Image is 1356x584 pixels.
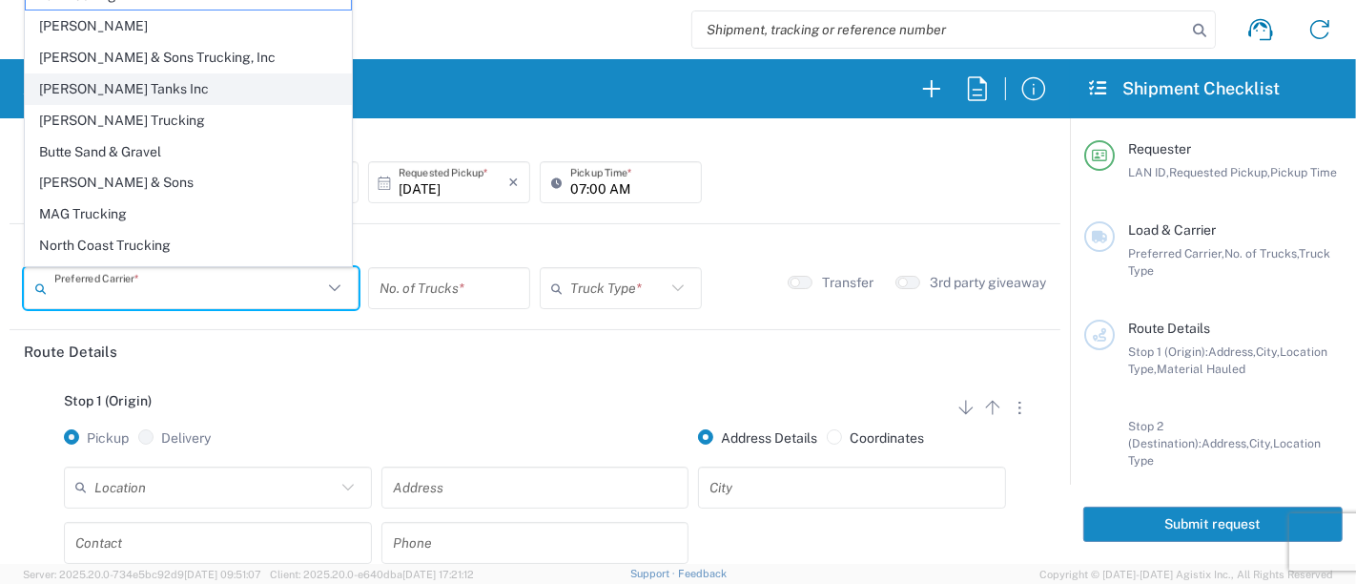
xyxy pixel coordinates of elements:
button: Submit request [1083,507,1343,542]
a: Support [630,568,678,579]
span: Preferred Carrier, [1128,246,1224,261]
span: Address, [1208,344,1256,359]
span: City, [1256,344,1280,359]
span: Requested Pickup, [1169,165,1270,179]
span: Server: 2025.20.0-734e5bc92d9 [23,569,261,580]
a: Feedback [678,568,727,579]
span: Butte Sand & Gravel [26,137,351,167]
span: Material Hauled [1157,362,1245,376]
span: [DATE] 17:21:12 [402,569,474,580]
span: [DATE] 09:51:07 [184,569,261,580]
span: LAN ID, [1128,165,1169,179]
span: Northstate Aggregate [26,262,351,292]
label: Coordinates [827,429,924,447]
span: Stop 1 (Origin): [1128,344,1208,359]
input: Shipment, tracking or reference number [692,11,1186,48]
span: Pickup Time [1270,165,1337,179]
span: Route Details [1128,321,1210,336]
i: × [508,167,519,198]
span: Copyright © [DATE]-[DATE] Agistix Inc., All Rights Reserved [1039,566,1333,583]
label: 3rd party giveaway [930,274,1046,291]
label: Transfer [822,274,874,291]
h2: Shipment Checklist [1087,77,1280,100]
span: Stop 2 (Destination): [1128,419,1202,450]
span: MAG Trucking [26,199,351,229]
span: City, [1249,436,1273,450]
span: Client: 2025.20.0-e640dba [270,569,474,580]
span: Requester [1128,141,1191,156]
h2: Route Details [24,343,117,362]
span: [PERSON_NAME] Trucking [26,106,351,136]
span: Stop 1 (Origin) [64,393,152,408]
span: [PERSON_NAME] & Sons [26,168,351,198]
label: Address Details [698,429,817,447]
span: North Coast Trucking [26,231,351,261]
span: Load & Carrier [1128,222,1216,238]
span: Address, [1202,436,1249,450]
span: No. of Trucks, [1224,246,1299,261]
